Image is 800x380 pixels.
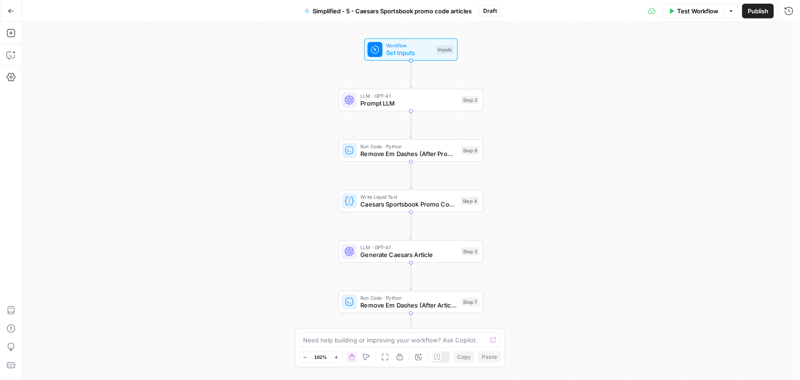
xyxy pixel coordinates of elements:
[677,6,718,16] span: Test Workflow
[360,294,458,302] span: Run Code · Python
[360,149,458,158] span: Remove Em Dashes (After Prompt)
[339,190,484,212] div: Write Liquid TextCaesars Sportsbook Promo Code: Get 10 100% Bet Boosts for {{ event_title }}Step 4
[409,162,412,189] g: Edge from step_6 to step_4
[386,48,433,57] span: Set Inputs
[360,200,457,209] span: Caesars Sportsbook Promo Code: Get 10 100% Bet Boosts for {{ event_title }}
[409,263,412,290] g: Edge from step_3 to step_7
[339,240,484,263] div: LLM · GPT-4.1Generate Caesars ArticleStep 3
[313,6,472,16] span: Simplified - 5 - Caesars Sportsbook promo code articles
[409,111,412,138] g: Edge from step_2 to step_6
[409,61,412,88] g: Edge from start to step_2
[314,353,327,361] span: 102%
[453,351,474,363] button: Copy
[462,146,480,155] div: Step 6
[360,193,457,201] span: Write Liquid Text
[462,298,480,306] div: Step 7
[461,197,480,205] div: Step 4
[482,353,497,361] span: Paste
[462,96,480,104] div: Step 2
[748,6,768,16] span: Publish
[339,38,484,61] div: WorkflowSet InputsInputs
[360,99,458,108] span: Prompt LLM
[409,313,412,340] g: Edge from step_7 to end
[457,353,471,361] span: Copy
[742,4,774,18] button: Publish
[436,45,454,54] div: Inputs
[299,4,477,18] button: Simplified - 5 - Caesars Sportsbook promo code articles
[386,42,433,49] span: Workflow
[360,244,458,251] span: LLM · GPT-4.1
[409,212,412,239] g: Edge from step_4 to step_3
[339,291,484,313] div: Run Code · PythonRemove Em Dashes (After Article)Step 7
[360,250,458,259] span: Generate Caesars Article
[483,7,497,15] span: Draft
[360,143,458,150] span: Run Code · Python
[360,92,458,100] span: LLM · GPT-4.1
[339,140,484,162] div: Run Code · PythonRemove Em Dashes (After Prompt)Step 6
[462,247,480,256] div: Step 3
[478,351,501,363] button: Paste
[339,89,484,111] div: LLM · GPT-4.1Prompt LLMStep 2
[360,301,458,310] span: Remove Em Dashes (After Article)
[663,4,724,18] button: Test Workflow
